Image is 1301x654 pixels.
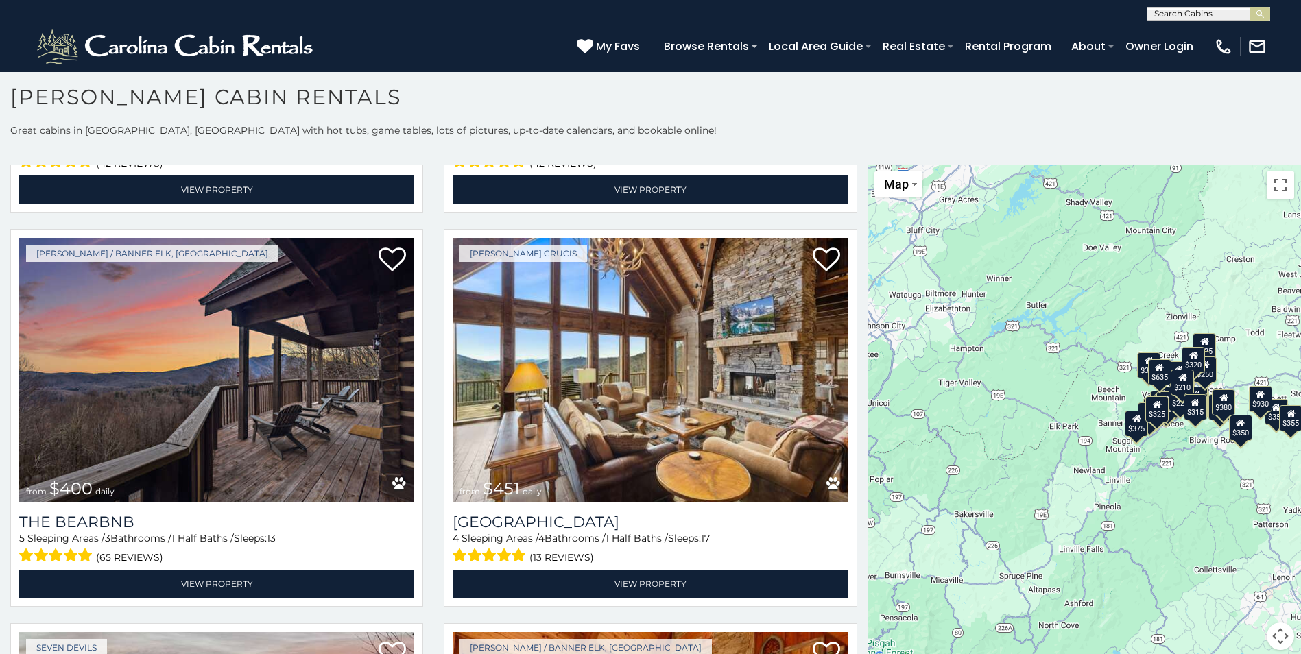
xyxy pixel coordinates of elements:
img: Cucumber Tree Lodge [453,238,848,502]
span: 13 [267,532,276,544]
div: $410 [1158,376,1182,402]
div: $225 [1169,385,1192,411]
a: Local Area Guide [762,34,870,58]
div: $325 [1145,396,1169,422]
div: $380 [1212,389,1235,415]
span: Map [884,177,909,191]
a: [PERSON_NAME] Crucis [459,245,587,262]
div: $350 [1229,415,1252,441]
span: (65 reviews) [96,548,163,566]
span: $451 [483,479,520,498]
span: 1 Half Baths / [171,532,234,544]
a: Add to favorites [379,246,406,275]
a: [PERSON_NAME] / Banner Elk, [GEOGRAPHIC_DATA] [26,245,278,262]
div: $480 [1184,393,1207,419]
h3: Cucumber Tree Lodge [453,513,848,531]
a: Owner Login [1119,34,1200,58]
a: The Bearbnb [19,513,414,531]
div: $315 [1183,394,1206,420]
div: $395 [1156,391,1180,417]
img: White-1-2.png [34,26,319,67]
a: Real Estate [876,34,952,58]
a: Cucumber Tree Lodge from $451 daily [453,238,848,502]
span: daily [95,486,115,496]
span: daily [523,486,542,496]
a: View Property [453,175,848,204]
div: $355 [1265,399,1288,425]
a: View Property [19,570,414,598]
a: View Property [453,570,848,598]
div: Sleeping Areas / Bathrooms / Sleeps: [453,531,848,566]
div: $695 [1208,394,1232,420]
img: mail-regular-white.png [1248,37,1267,56]
span: 4 [538,532,545,544]
img: phone-regular-white.png [1214,37,1233,56]
a: [GEOGRAPHIC_DATA] [453,513,848,531]
a: The Bearbnb from $400 daily [19,238,414,502]
div: $210 [1171,370,1194,396]
span: 1 Half Baths / [606,532,668,544]
div: $320 [1182,347,1205,373]
div: Sleeping Areas / Bathrooms / Sleeps: [19,531,414,566]
a: View Property [19,175,414,204]
div: $395 [1184,387,1208,413]
button: Change map style [874,171,922,197]
button: Toggle fullscreen view [1267,171,1294,199]
div: $635 [1148,359,1171,385]
span: My Favs [596,38,640,55]
span: (13 reviews) [529,548,594,566]
span: 5 [19,532,25,544]
button: Map camera controls [1267,622,1294,650]
a: Browse Rentals [657,34,756,58]
div: $565 [1168,361,1191,387]
div: $930 [1249,386,1272,412]
span: 3 [105,532,110,544]
a: Rental Program [958,34,1058,58]
span: 17 [701,532,710,544]
span: from [26,486,47,496]
span: $400 [49,479,93,498]
span: 4 [453,532,459,544]
div: $525 [1193,333,1216,359]
a: Add to favorites [813,246,840,275]
a: My Favs [577,38,643,56]
span: from [459,486,480,496]
a: About [1064,34,1112,58]
div: $305 [1137,352,1160,378]
div: $250 [1193,356,1217,383]
img: The Bearbnb [19,238,414,502]
div: $375 [1125,411,1148,437]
